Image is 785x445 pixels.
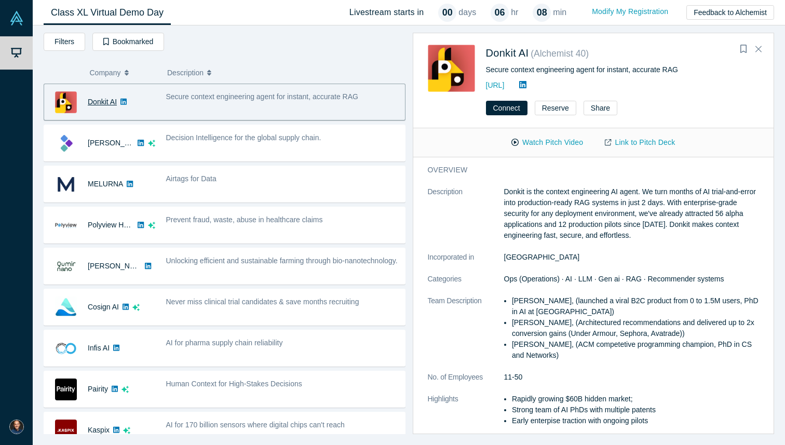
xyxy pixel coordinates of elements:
[491,4,509,22] div: 06
[486,47,529,59] a: Donkit AI
[123,427,130,434] svg: dsa ai sparkles
[512,404,759,415] li: Strong team of AI PhDs with multiple patents
[148,140,155,147] svg: dsa ai sparkles
[512,317,759,339] li: [PERSON_NAME], (Architectured recommendations and delivered up to 2x conversion gains (Under Armo...
[428,274,504,295] dt: Categories
[486,64,760,75] div: Secure context engineering agent for instant, accurate RAG
[88,262,147,270] a: [PERSON_NAME]
[90,62,157,84] button: Company
[512,339,759,361] li: [PERSON_NAME], (ACM competetive programming champion, PhD in CS and Networks)
[438,4,456,22] div: 00
[428,252,504,274] dt: Incorporated in
[166,298,359,306] span: Never miss clinical trial candidates & save months recruiting
[428,45,475,92] img: Donkit AI's Logo
[88,385,108,393] a: Pairity
[531,48,589,59] small: ( Alchemist 40 )
[9,11,24,25] img: Alchemist Vault Logo
[751,41,766,58] button: Close
[88,303,119,311] a: Cosign AI
[512,394,759,404] li: Rapidly growing $60B hidden market;
[594,133,686,152] a: Link to Pitch Deck
[9,420,24,434] img: Burak Buyukdemir's Account
[55,91,77,113] img: Donkit AI's Logo
[121,386,129,393] svg: dsa ai sparkles
[55,420,77,441] img: Kaspix's Logo
[166,421,345,429] span: AI for 170 billion sensors where digital chips can't reach
[486,101,527,115] button: Connect
[55,173,77,195] img: MELURNA's Logo
[88,180,123,188] a: MELURNA
[44,33,85,51] button: Filters
[88,98,117,106] a: Donkit AI
[55,214,77,236] img: Polyview Health's Logo
[686,5,774,20] button: Feedback to Alchemist
[504,186,760,241] p: Donkit is the context engineering AI agent. We turn months of AI trial-and-error into production-...
[88,139,147,147] a: [PERSON_NAME]
[504,372,760,383] dd: 11-50
[166,174,216,183] span: Airtags for Data
[166,215,323,224] span: Prevent fraud, waste, abuse in healthcare claims
[736,42,751,57] button: Bookmark
[428,165,745,176] h3: overview
[166,92,358,101] span: Secure context engineering agent for instant, accurate RAG
[428,394,504,437] dt: Highlights
[55,379,77,400] img: Pairity's Logo
[166,339,283,347] span: AI for pharma supply chain reliability
[486,81,505,89] a: [URL]
[166,380,302,388] span: Human Context for High-Stakes Decisions
[44,1,171,25] a: Class XL Virtual Demo Day
[512,415,759,426] li: Early enterpise traction with ongoing pilots
[167,62,398,84] button: Description
[88,221,140,229] a: Polyview Health
[533,4,551,22] div: 08
[90,62,121,84] span: Company
[132,304,140,311] svg: dsa ai sparkles
[166,257,398,265] span: Unlocking efficient and sustainable farming through bio-nanotechnology.
[349,7,424,17] h4: Livestream starts in
[553,6,566,19] p: min
[167,62,204,84] span: Description
[428,372,504,394] dt: No. of Employees
[584,101,617,115] button: Share
[504,252,760,263] dd: [GEOGRAPHIC_DATA]
[92,33,164,51] button: Bookmarked
[428,186,504,252] dt: Description
[512,295,759,317] li: [PERSON_NAME], (launched a viral B2C product from 0 to 1.5M users, PhD in AI at [GEOGRAPHIC_DATA])
[55,255,77,277] img: Qumir Nano's Logo
[500,133,594,152] button: Watch Pitch Video
[88,426,110,434] a: Kaspix
[88,344,110,352] a: Infis AI
[511,6,518,19] p: hr
[581,3,679,21] a: Modify My Registration
[55,338,77,359] img: Infis AI's Logo
[458,6,476,19] p: days
[166,133,321,142] span: Decision Intelligence for the global supply chain.
[535,101,576,115] button: Reserve
[55,296,77,318] img: Cosign AI's Logo
[428,295,504,372] dt: Team Description
[148,222,155,229] svg: dsa ai sparkles
[55,132,77,154] img: Kimaru AI's Logo
[504,275,724,283] span: Ops (Operations) · AI · LLM · Gen ai · RAG · Recommender systems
